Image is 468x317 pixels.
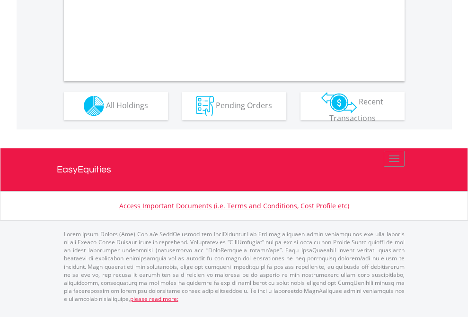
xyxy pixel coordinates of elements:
button: All Holdings [64,92,168,120]
img: pending_instructions-wht.png [196,96,214,116]
img: holdings-wht.png [84,96,104,116]
a: EasyEquities [57,148,412,191]
span: All Holdings [106,100,148,110]
a: Access Important Documents (i.e. Terms and Conditions, Cost Profile etc) [119,201,349,210]
button: Recent Transactions [300,92,405,120]
a: please read more: [130,295,178,303]
p: Lorem Ipsum Dolors (Ame) Con a/e SeddOeiusmod tem InciDiduntut Lab Etd mag aliquaen admin veniamq... [64,230,405,303]
span: Pending Orders [216,100,272,110]
button: Pending Orders [182,92,286,120]
img: transactions-zar-wht.png [321,92,357,113]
